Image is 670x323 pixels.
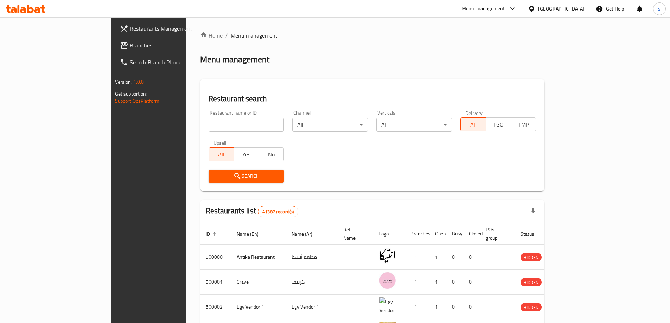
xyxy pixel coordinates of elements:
div: Total records count [258,206,298,217]
td: كرييف [286,270,338,295]
span: HIDDEN [521,303,542,311]
button: Yes [234,147,259,161]
span: Search [214,172,279,181]
div: All [292,118,368,132]
input: Search for restaurant name or ID.. [209,118,284,132]
li: / [225,31,228,40]
th: Logo [373,223,405,245]
td: Egy Vendor 1 [231,295,286,319]
td: 1 [429,245,446,270]
td: 0 [446,245,463,270]
label: Delivery [465,110,483,115]
span: Search Branch Phone [130,58,218,66]
td: 0 [463,270,480,295]
span: HIDDEN [521,278,542,286]
span: s [658,5,661,13]
div: HIDDEN [521,253,542,261]
span: 41387 record(s) [258,208,298,215]
span: Menu management [231,31,277,40]
span: Version: [115,77,132,86]
span: Name (Ar) [292,230,321,238]
span: ID [206,230,219,238]
img: Crave [379,272,396,289]
span: All [212,149,231,160]
img: Antika Restaurant [379,247,396,264]
label: Upsell [213,140,226,145]
div: HIDDEN [521,278,542,286]
td: 1 [405,245,429,270]
h2: Menu management [200,54,269,65]
span: TMP [514,119,533,130]
button: TMP [511,117,536,131]
button: No [259,147,284,161]
td: 1 [405,295,429,319]
th: Closed [463,223,480,245]
a: Restaurants Management [114,20,223,37]
span: Yes [237,149,256,160]
span: Restaurants Management [130,24,218,33]
td: 0 [446,295,463,319]
td: مطعم أنتيكا [286,245,338,270]
a: Support.OpsPlatform [115,96,160,105]
div: [GEOGRAPHIC_DATA] [538,5,585,13]
td: 1 [405,270,429,295]
span: 1.0.0 [133,77,144,86]
td: 0 [446,270,463,295]
button: Search [209,170,284,183]
h2: Restaurants list [206,206,299,217]
span: Ref. Name [343,225,365,242]
th: Open [429,223,446,245]
span: Name (En) [237,230,268,238]
span: POS group [486,225,506,242]
td: 0 [463,245,480,270]
span: Status [521,230,543,238]
span: Branches [130,41,218,50]
img: Egy Vendor 1 [379,297,396,314]
div: All [376,118,452,132]
span: All [464,119,483,130]
td: Crave [231,270,286,295]
button: TGO [486,117,511,131]
th: Branches [405,223,429,245]
h2: Restaurant search [209,93,536,104]
td: 1 [429,295,446,319]
td: Egy Vendor 1 [286,295,338,319]
td: Antika Restaurant [231,245,286,270]
span: Get support on: [115,89,147,98]
a: Search Branch Phone [114,54,223,71]
td: 1 [429,270,446,295]
nav: breadcrumb [200,31,545,40]
button: All [209,147,234,161]
a: Branches [114,37,223,54]
span: No [262,149,281,160]
div: Export file [525,203,542,220]
td: 0 [463,295,480,319]
th: Busy [446,223,463,245]
div: Menu-management [462,5,505,13]
button: All [460,117,486,131]
span: HIDDEN [521,253,542,261]
span: TGO [489,119,508,130]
